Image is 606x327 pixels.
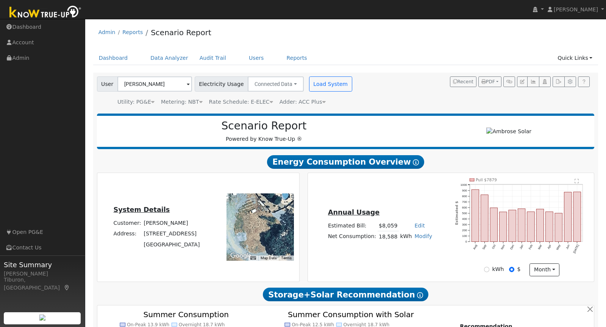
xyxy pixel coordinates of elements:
[553,76,564,87] button: Export Interval Data
[142,218,201,229] td: [PERSON_NAME]
[481,195,489,242] rect: onclick=""
[500,212,507,242] rect: onclick=""
[509,210,516,241] rect: onclick=""
[4,276,81,292] div: Tiburon, [GEOGRAPHIC_DATA]
[195,76,248,92] span: Electricity Usage
[565,244,570,250] text: Jun
[518,209,526,241] rect: onclick=""
[309,76,352,92] button: Load System
[6,4,85,21] img: Know True-Up
[462,206,467,209] text: 600
[484,267,489,272] input: kWh
[209,99,273,105] span: Alias: HETOUC
[414,223,425,229] a: Edit
[114,206,170,213] u: System Details
[243,51,270,65] a: Users
[519,244,524,250] text: Jan
[575,179,579,184] text: 
[4,260,81,270] span: Site Summary
[462,200,467,204] text: 700
[281,51,313,65] a: Reports
[491,244,497,250] text: Oct
[228,251,253,261] a: Open this area in Google Maps (opens a new window)
[248,76,304,92] button: Connected Data
[142,239,201,250] td: [GEOGRAPHIC_DATA]
[573,192,581,241] rect: onclick=""
[450,76,476,87] button: Recent
[529,263,559,276] button: month
[503,76,515,87] button: Generate Report Link
[465,240,467,243] text: 0
[573,244,580,254] text: [DATE]
[4,270,81,278] div: [PERSON_NAME]
[281,256,292,260] a: Terms (opens in new tab)
[326,220,377,231] td: Estimated Bill:
[326,231,377,242] td: Net Consumption:
[143,310,229,319] text: Summer Consumption
[482,244,487,250] text: Sep
[93,51,134,65] a: Dashboard
[554,6,598,12] span: [PERSON_NAME]
[228,251,253,261] img: Google
[462,217,467,221] text: 400
[112,229,142,239] td: Address:
[462,212,467,215] text: 500
[546,212,553,241] rect: onclick=""
[105,120,423,132] h2: Scenario Report
[161,98,203,106] div: Metering: NBT
[509,244,515,250] text: Dec
[486,128,531,135] img: Ambrose Solar
[537,244,543,250] text: Mar
[117,98,155,106] div: Utility: PG&E
[328,209,380,216] u: Annual Usage
[500,244,506,250] text: Nov
[492,265,504,273] label: kWh
[517,265,521,273] label: $
[578,76,590,87] a: Help Link
[117,76,192,92] input: Select a User
[490,208,498,241] rect: onclick=""
[417,292,423,298] i: Show Help
[555,213,562,241] rect: onclick=""
[64,285,70,291] a: Map
[261,255,276,261] button: Map Data
[399,231,413,242] td: kWh
[98,29,116,35] a: Admin
[509,267,514,272] input: $
[112,218,142,229] td: Customer:
[145,51,194,65] a: Data Analyzer
[122,29,143,35] a: Reports
[564,192,572,242] rect: onclick=""
[462,223,467,226] text: 300
[564,76,576,87] button: Settings
[414,233,432,239] a: Modify
[97,76,118,92] span: User
[556,244,561,251] text: May
[462,189,467,192] text: 900
[462,229,467,232] text: 200
[473,244,478,250] text: Aug
[472,190,479,242] rect: onclick=""
[539,76,551,87] button: Login As
[462,195,467,198] text: 800
[413,159,419,165] i: Show Help
[151,28,211,37] a: Scenario Report
[250,255,256,261] button: Keyboard shortcuts
[527,76,539,87] button: Multi-Series Graph
[280,98,326,106] div: Adder: ACC Plus
[517,76,528,87] button: Edit User
[39,315,45,321] img: retrieve
[552,51,598,65] a: Quick Links
[263,288,428,301] span: Storage+Solar Recommendation
[528,244,534,250] text: Feb
[194,51,232,65] a: Audit Trail
[101,120,428,143] div: Powered by Know True-Up ®
[536,209,544,241] rect: onclick=""
[461,183,467,187] text: 1000
[476,178,497,182] text: Pull $7879
[527,212,535,241] rect: onclick=""
[142,229,201,239] td: [STREET_ADDRESS]
[462,234,467,238] text: 100
[378,220,399,231] td: $8,059
[378,231,399,242] td: 18,588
